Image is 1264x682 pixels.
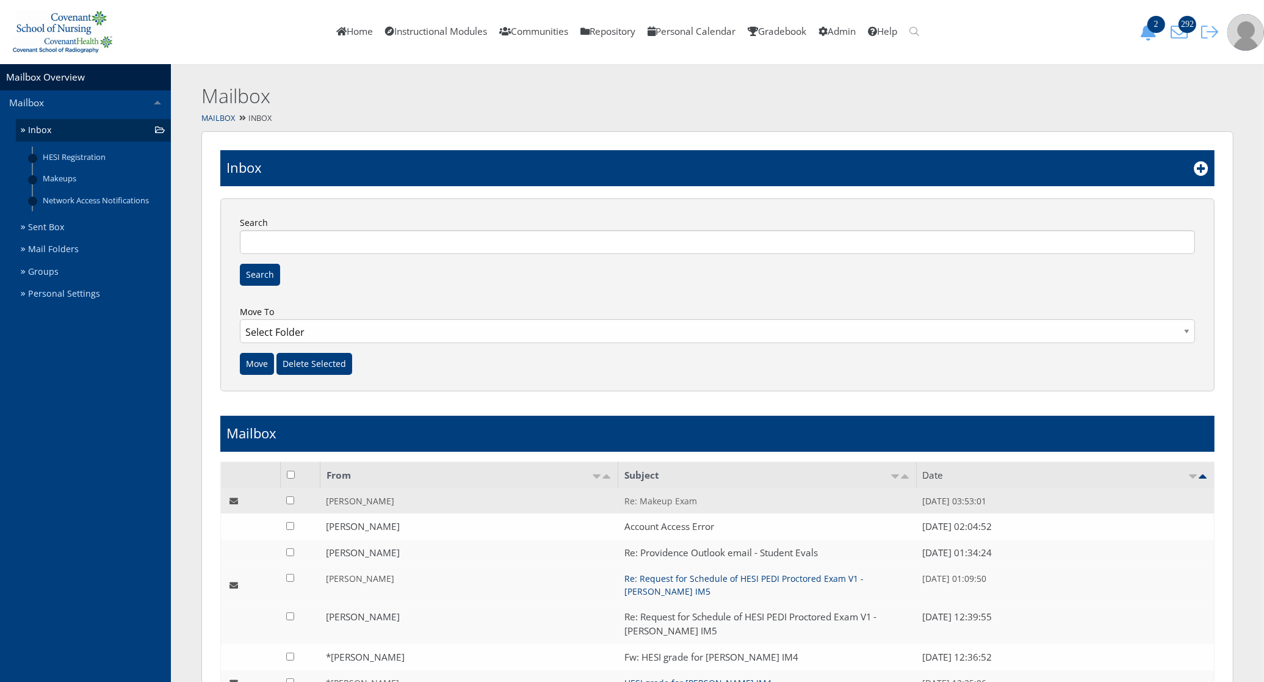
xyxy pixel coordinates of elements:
img: asc.png [592,474,602,479]
td: *[PERSON_NAME] [320,644,618,670]
td: [PERSON_NAME] [320,513,618,540]
td: [PERSON_NAME] [320,488,618,513]
div: Inbox [171,110,1264,128]
a: Mail Folders [16,238,171,261]
img: desc.png [602,474,612,479]
a: Mailbox [201,113,235,123]
td: From [320,462,618,489]
h1: Inbox [226,158,262,177]
img: desc.png [900,474,910,479]
a: Network Access Notifications [33,189,171,211]
a: 2 [1136,25,1166,38]
input: Search [240,230,1195,254]
td: Date [916,462,1214,489]
img: asc.png [1188,474,1198,479]
a: Makeups [33,168,171,189]
button: 292 [1166,23,1197,41]
span: 2 [1147,16,1165,33]
img: asc.png [890,474,900,479]
a: Account Access Error [624,520,714,533]
td: [PERSON_NAME] [320,540,618,566]
td: [DATE] 02:04:52 [916,513,1214,540]
td: [DATE] 12:39:55 [916,604,1214,644]
a: Groups [16,261,171,283]
select: Move To [240,319,1195,343]
a: Personal Settings [16,283,171,305]
label: Search [237,215,1198,254]
td: [DATE] 01:34:24 [916,540,1214,566]
a: Re: Makeup Exam [624,495,697,507]
i: Add New [1194,161,1208,176]
span: 292 [1179,16,1196,33]
h2: Mailbox [201,82,999,110]
a: Re: Request for Schedule of HESI PEDI Proctored Exam V1 - [PERSON_NAME] IM5 [624,573,864,597]
td: [PERSON_NAME] [320,566,618,604]
a: Inbox [16,119,171,142]
a: HESI Registration [33,147,171,168]
td: [DATE] 12:36:52 [916,644,1214,670]
td: Subject [618,462,916,489]
button: 2 [1136,23,1166,41]
a: Fw: HESI grade for [PERSON_NAME] IM4 [624,651,798,664]
a: Sent Box [16,216,171,239]
img: desc_active.png [1198,474,1208,479]
img: user-profile-default-picture.png [1227,14,1264,51]
td: [DATE] 03:53:01 [916,488,1214,513]
h1: Mailbox [226,424,276,443]
a: Re: Providence Outlook email - Student Evals [624,546,818,559]
a: 292 [1166,25,1197,38]
a: Mailbox Overview [6,71,85,84]
label: Move To [237,304,1198,353]
a: Re: Request for Schedule of HESI PEDI Proctored Exam V1 - [PERSON_NAME] IM5 [624,611,877,637]
td: [DATE] 01:09:50 [916,566,1214,604]
td: [PERSON_NAME] [320,604,618,644]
